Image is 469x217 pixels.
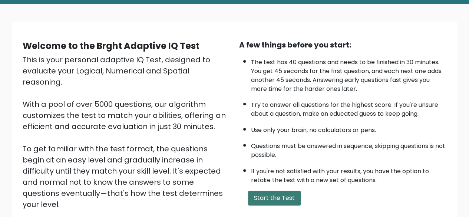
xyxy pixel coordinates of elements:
div: A few things before you start: [239,39,447,50]
li: Questions must be answered in sequence; skipping questions is not possible. [251,138,447,160]
button: Start the Test [248,191,301,206]
li: The test has 40 questions and needs to be finished in 30 minutes. You get 45 seconds for the firs... [251,54,447,93]
li: Try to answer all questions for the highest score. If you're unsure about a question, make an edu... [251,97,447,118]
li: Use only your brain, no calculators or pens. [251,122,447,135]
li: If you're not satisfied with your results, you have the option to retake the test with a new set ... [251,163,447,185]
b: Welcome to the Brght Adaptive IQ Test [23,40,199,52]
